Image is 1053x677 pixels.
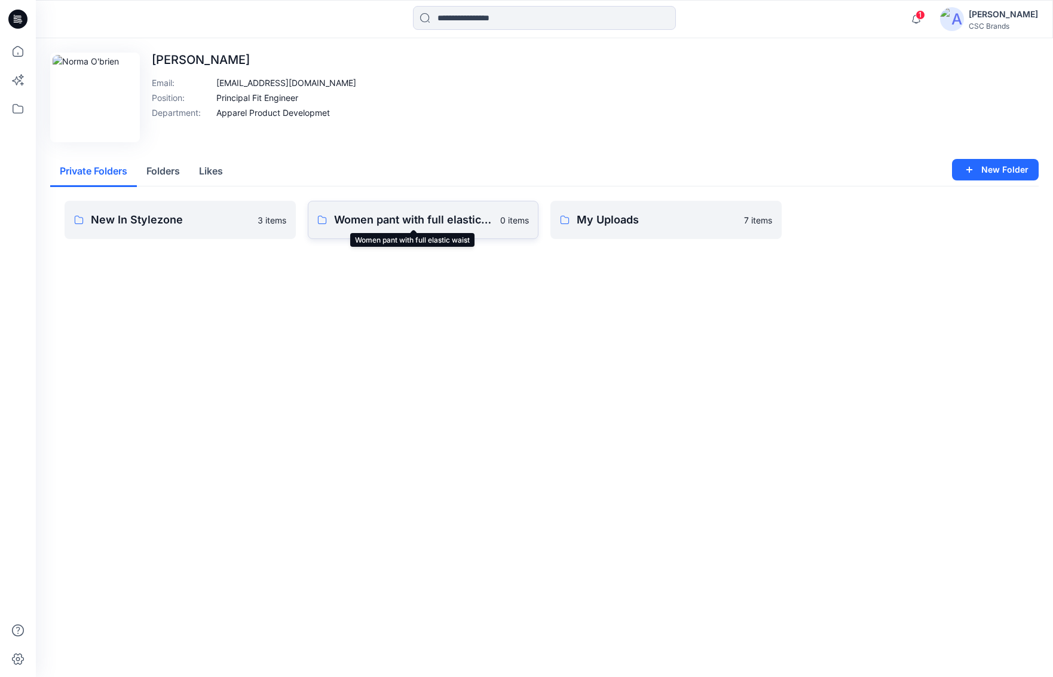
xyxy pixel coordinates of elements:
p: 0 items [500,214,529,226]
span: 1 [916,10,925,20]
div: CSC Brands [969,22,1038,30]
p: Position : [152,91,212,104]
button: Folders [137,157,189,187]
button: New Folder [952,159,1039,180]
p: 7 items [744,214,772,226]
p: New In Stylezone [91,212,250,228]
p: Apparel Product Developmet [216,106,330,119]
button: Private Folders [50,157,137,187]
img: Norma O'brien [53,55,137,140]
p: Women pant with full elastic waist [334,212,494,228]
a: My Uploads7 items [550,201,782,239]
div: [PERSON_NAME] [969,7,1038,22]
p: Principal Fit Engineer [216,91,298,104]
p: [EMAIL_ADDRESS][DOMAIN_NAME] [216,76,356,89]
img: avatar [940,7,964,31]
p: [PERSON_NAME] [152,53,356,67]
button: Likes [189,157,232,187]
a: New In Stylezone3 items [65,201,296,239]
a: Women pant with full elastic waist0 items [308,201,539,239]
p: 3 items [258,214,286,226]
p: Email : [152,76,212,89]
p: Department : [152,106,212,119]
p: My Uploads [577,212,737,228]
